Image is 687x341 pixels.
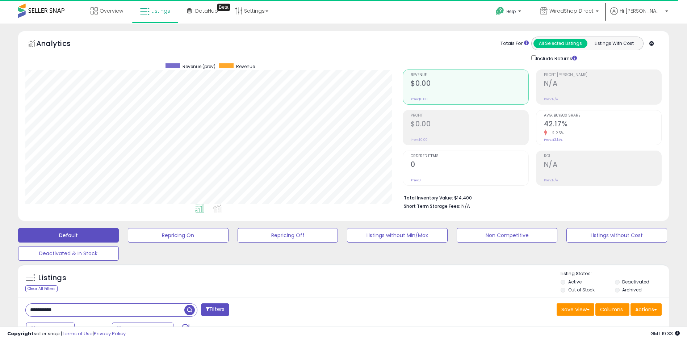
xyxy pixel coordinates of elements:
[151,7,170,14] span: Listings
[112,323,173,335] button: Sep-01 - Sep-07
[568,287,595,293] label: Out of Stock
[557,303,594,316] button: Save View
[587,39,641,48] button: Listings With Cost
[500,40,529,47] div: Totals For
[404,193,656,202] li: $14,400
[404,203,460,209] b: Short Term Storage Fees:
[544,114,661,118] span: Avg. Buybox Share
[38,273,66,283] h5: Listings
[457,228,557,243] button: Non Competitive
[94,330,126,337] a: Privacy Policy
[490,1,528,24] a: Help
[411,120,528,130] h2: $0.00
[622,279,649,285] label: Deactivated
[544,73,661,77] span: Profit [PERSON_NAME]
[549,7,594,14] span: WiredShop Direct
[18,246,119,261] button: Deactivated & In Stock
[533,39,587,48] button: All Selected Listings
[631,303,662,316] button: Actions
[128,228,229,243] button: Repricing On
[411,138,428,142] small: Prev: $0.00
[411,114,528,118] span: Profit
[195,7,218,14] span: DataHub
[62,330,93,337] a: Terms of Use
[566,228,667,243] button: Listings without Cost
[36,38,85,50] h5: Analytics
[18,228,119,243] button: Default
[544,154,661,158] span: ROI
[544,79,661,89] h2: N/A
[544,178,558,182] small: Prev: N/A
[595,303,629,316] button: Columns
[7,330,34,337] strong: Copyright
[506,8,516,14] span: Help
[217,4,230,11] div: Tooltip anchor
[411,160,528,170] h2: 0
[620,7,663,14] span: Hi [PERSON_NAME]
[236,63,255,70] span: Revenue
[622,287,642,293] label: Archived
[544,138,562,142] small: Prev: 43.14%
[547,130,564,136] small: -2.25%
[600,306,623,313] span: Columns
[123,325,164,332] span: Sep-01 - Sep-07
[568,279,582,285] label: Active
[544,120,661,130] h2: 42.17%
[201,303,229,316] button: Filters
[7,331,126,337] div: seller snap | |
[526,54,586,62] div: Include Returns
[100,7,123,14] span: Overview
[544,160,661,170] h2: N/A
[650,330,680,337] span: 2025-09-15 19:33 GMT
[610,7,668,24] a: Hi [PERSON_NAME]
[411,178,421,182] small: Prev: 0
[25,285,58,292] div: Clear All Filters
[411,154,528,158] span: Ordered Items
[238,228,338,243] button: Repricing Off
[411,97,428,101] small: Prev: $0.00
[76,326,109,333] span: Compared to:
[461,203,470,210] span: N/A
[544,97,558,101] small: Prev: N/A
[37,325,66,332] span: Last 7 Days
[183,63,215,70] span: Revenue (prev)
[347,228,448,243] button: Listings without Min/Max
[26,323,75,335] button: Last 7 Days
[561,270,669,277] p: Listing States:
[404,195,453,201] b: Total Inventory Value:
[495,7,504,16] i: Get Help
[411,73,528,77] span: Revenue
[411,79,528,89] h2: $0.00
